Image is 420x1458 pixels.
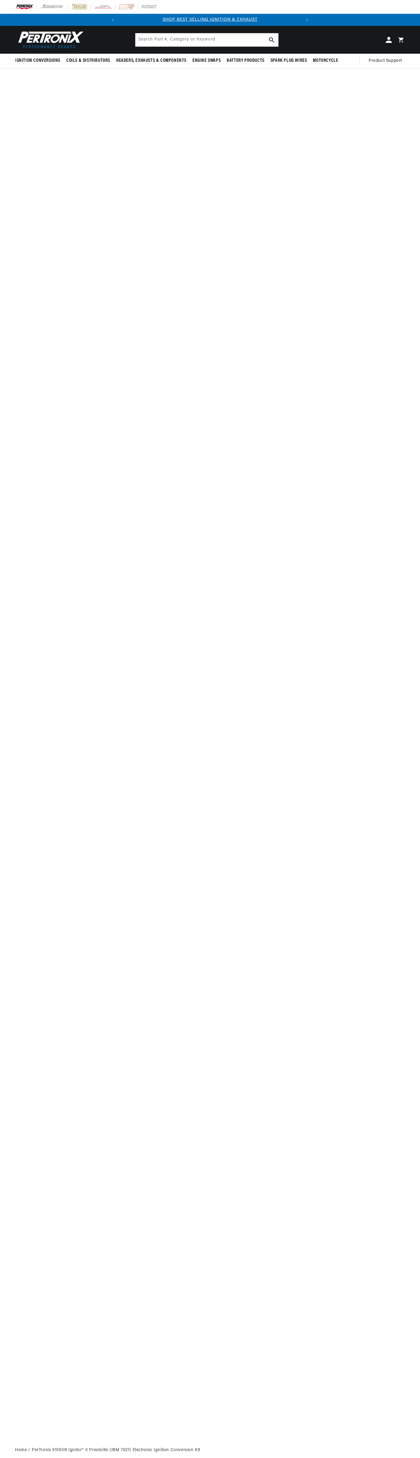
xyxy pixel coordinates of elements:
[270,58,307,64] span: Spark Plug Wires
[15,29,84,50] img: Pertronix
[313,58,338,64] span: Motorcycle
[15,54,63,68] summary: Ignition Conversions
[301,14,313,26] button: Translation missing: en.sections.announcements.next_announcement
[15,1447,405,1453] nav: breadcrumbs
[116,58,186,64] span: Headers, Exhausts & Components
[227,58,264,64] span: Battery Products
[189,54,224,68] summary: Engine Swaps
[119,16,301,23] div: 1 of 2
[369,58,402,64] span: Product Support
[113,54,189,68] summary: Headers, Exhausts & Components
[32,1447,200,1453] a: PerTronix 91563B Ignitor® II Prestolite (IBM 7021) Electronic Ignition Conversion Kit
[119,16,301,23] div: Announcement
[267,54,310,68] summary: Spark Plug Wires
[135,33,278,46] input: Search Part #, Category or Keyword
[66,58,110,64] span: Coils & Distributors
[310,54,341,68] summary: Motorcycle
[224,54,267,68] summary: Battery Products
[107,14,119,26] button: Translation missing: en.sections.announcements.previous_announcement
[63,54,113,68] summary: Coils & Distributors
[163,17,258,22] a: SHOP BEST SELLING IGNITION & EXHAUST
[192,58,221,64] span: Engine Swaps
[15,1447,27,1453] a: Home
[15,58,60,64] span: Ignition Conversions
[369,54,405,68] summary: Product Support
[265,33,278,46] button: Search Part #, Category or Keyword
